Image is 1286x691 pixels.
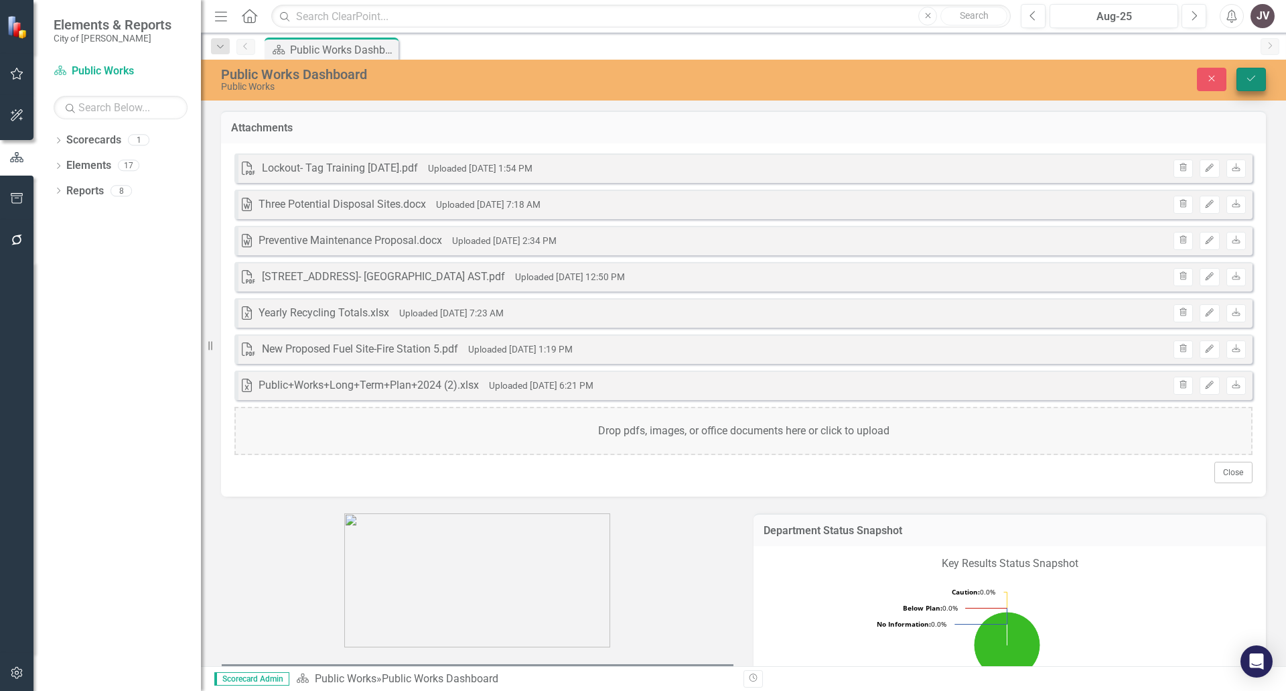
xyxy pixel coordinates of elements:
[1240,645,1273,678] div: Open Intercom Messenger
[259,378,479,393] div: Public+Works+Long+Term+Plan+2024 (2).xlsx
[1054,9,1173,25] div: Aug-25
[1251,4,1275,28] button: JV
[234,407,1253,455] div: Drop pdfs, images, or office documents here or click to upload
[262,161,418,176] div: Lockout- Tag Training [DATE].pdf
[315,672,376,685] a: Public Works
[271,5,1011,28] input: Search ClearPoint...
[468,344,573,355] small: Uploaded [DATE] 1:19 PM
[262,269,505,285] div: [STREET_ADDRESS]- [GEOGRAPHIC_DATA] AST.pdf
[54,33,171,44] small: City of [PERSON_NAME]
[128,135,149,146] div: 1
[952,587,995,596] text: 0.0%
[399,308,504,318] small: Uploaded [DATE] 7:23 AM
[7,15,30,39] img: ClearPoint Strategy
[221,82,807,92] div: Public Works
[118,160,139,172] div: 17
[428,163,532,174] small: Uploaded [DATE] 1:54 PM
[111,185,132,196] div: 8
[515,271,625,282] small: Uploaded [DATE] 12:50 PM
[452,235,557,246] small: Uploaded [DATE] 2:34 PM
[221,67,807,82] div: Public Works Dashboard
[382,672,498,685] div: Public Works Dashboard
[764,525,1256,537] h3: Department Status Snapshot
[66,158,111,174] a: Elements
[296,672,733,687] div: »
[940,7,1007,25] button: Search
[214,672,289,686] span: Scorecard Admin
[259,306,389,321] div: Yearly Recycling Totals.xlsx
[767,556,1253,574] p: Key Results Status Snapshot
[259,197,426,212] div: Three Potential Disposal Sites.docx
[259,233,442,249] div: Preventive Maintenance Proposal.docx
[262,342,458,357] div: New Proposed Fuel Site-Fire Station 5.pdf
[1050,4,1178,28] button: Aug-25
[344,513,610,647] img: COB-New-Logo-Sig-300px.png
[66,184,104,199] a: Reports
[903,603,958,613] text: 0.0%
[436,199,541,210] small: Uploaded [DATE] 7:18 AM
[877,619,931,629] tspan: No Information:
[54,17,171,33] span: Elements & Reports
[231,122,1256,134] h3: Attachments
[952,587,980,596] tspan: Caution:
[290,42,395,58] div: Public Works Dashboard
[974,612,1040,678] path: On Target, 4.
[903,603,942,613] tspan: Below Plan:
[1214,462,1253,483] button: Close
[54,64,188,79] a: Public Works
[960,10,989,21] span: Search
[877,619,946,629] text: 0.0%
[54,96,188,119] input: Search Below...
[489,380,593,391] small: Uploaded [DATE] 6:21 PM
[66,133,121,148] a: Scorecards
